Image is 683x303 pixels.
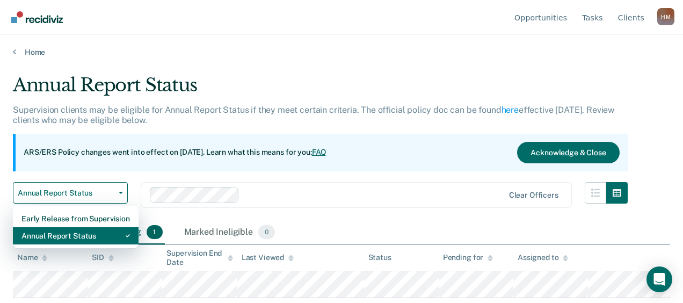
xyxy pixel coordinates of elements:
[13,105,614,125] p: Supervision clients may be eligible for Annual Report Status if they meet certain criteria. The o...
[258,225,275,239] span: 0
[312,148,327,156] a: FAQ
[517,142,619,163] button: Acknowledge & Close
[21,227,130,244] div: Annual Report Status
[443,253,493,262] div: Pending for
[18,189,114,198] span: Annual Report Status
[657,8,674,25] div: H M
[242,253,294,262] div: Last Viewed
[509,191,558,200] div: Clear officers
[502,105,519,115] a: here
[13,74,628,105] div: Annual Report Status
[518,253,568,262] div: Assigned to
[182,221,278,244] div: Marked Ineligible0
[24,147,326,158] p: ARS/ERS Policy changes went into effect on [DATE]. Learn what this means for you:
[92,253,114,262] div: SID
[17,253,47,262] div: Name
[13,206,139,249] div: Dropdown Menu
[646,266,672,292] div: Open Intercom Messenger
[166,249,232,267] div: Supervision End Date
[368,253,391,262] div: Status
[11,11,63,23] img: Recidiviz
[21,210,130,227] div: Early Release from Supervision
[13,182,128,204] button: Annual Report Status
[13,47,670,57] a: Home
[657,8,674,25] button: Profile dropdown button
[147,225,162,239] span: 1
